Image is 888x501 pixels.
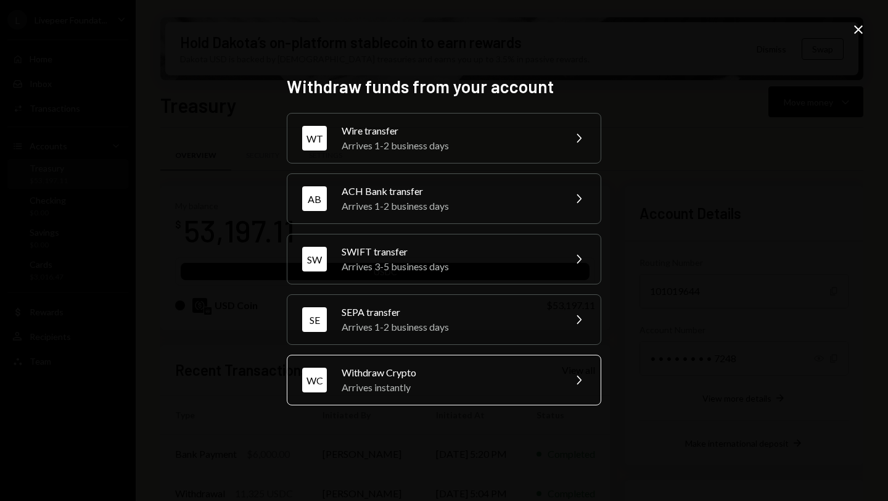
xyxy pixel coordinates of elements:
div: WT [302,126,327,151]
div: AB [302,186,327,211]
div: WC [302,368,327,392]
div: Arrives instantly [342,380,556,395]
div: SE [302,307,327,332]
div: Arrives 1-2 business days [342,320,556,334]
div: Wire transfer [342,123,556,138]
div: SW [302,247,327,271]
button: SESEPA transferArrives 1-2 business days [287,294,601,345]
div: Arrives 1-2 business days [342,199,556,213]
div: SWIFT transfer [342,244,556,259]
button: SWSWIFT transferArrives 3-5 business days [287,234,601,284]
button: WCWithdraw CryptoArrives instantly [287,355,601,405]
button: ABACH Bank transferArrives 1-2 business days [287,173,601,224]
div: Withdraw Crypto [342,365,556,380]
div: Arrives 1-2 business days [342,138,556,153]
div: Arrives 3-5 business days [342,259,556,274]
button: WTWire transferArrives 1-2 business days [287,113,601,164]
div: SEPA transfer [342,305,556,320]
h2: Withdraw funds from your account [287,75,601,99]
div: ACH Bank transfer [342,184,556,199]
